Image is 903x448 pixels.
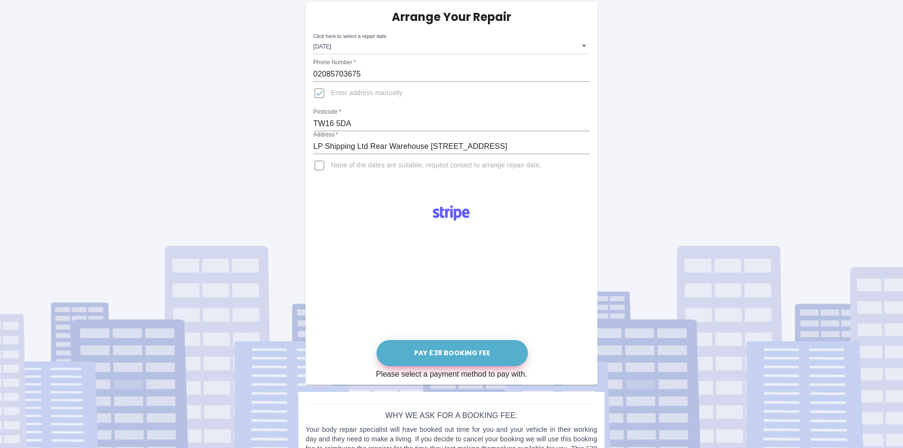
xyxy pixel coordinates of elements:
[313,131,338,139] label: Address
[331,161,541,170] span: None of the dates are suitable, request contact to arrange repair date.
[313,33,387,40] label: Click here to select a repair date
[306,409,597,422] h6: Why we ask for a booking fee:
[427,202,475,224] img: Logo
[313,108,341,116] label: Postcode
[392,10,511,25] h5: Arrange Your Repair
[331,88,402,98] span: Enter address manually
[376,369,527,380] div: Please select a payment method to pay with.
[377,340,528,366] button: Pay £38 Booking Fee
[374,227,529,337] iframe: Secure payment input frame
[313,37,589,54] div: [DATE]
[313,58,356,67] label: Phone Number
